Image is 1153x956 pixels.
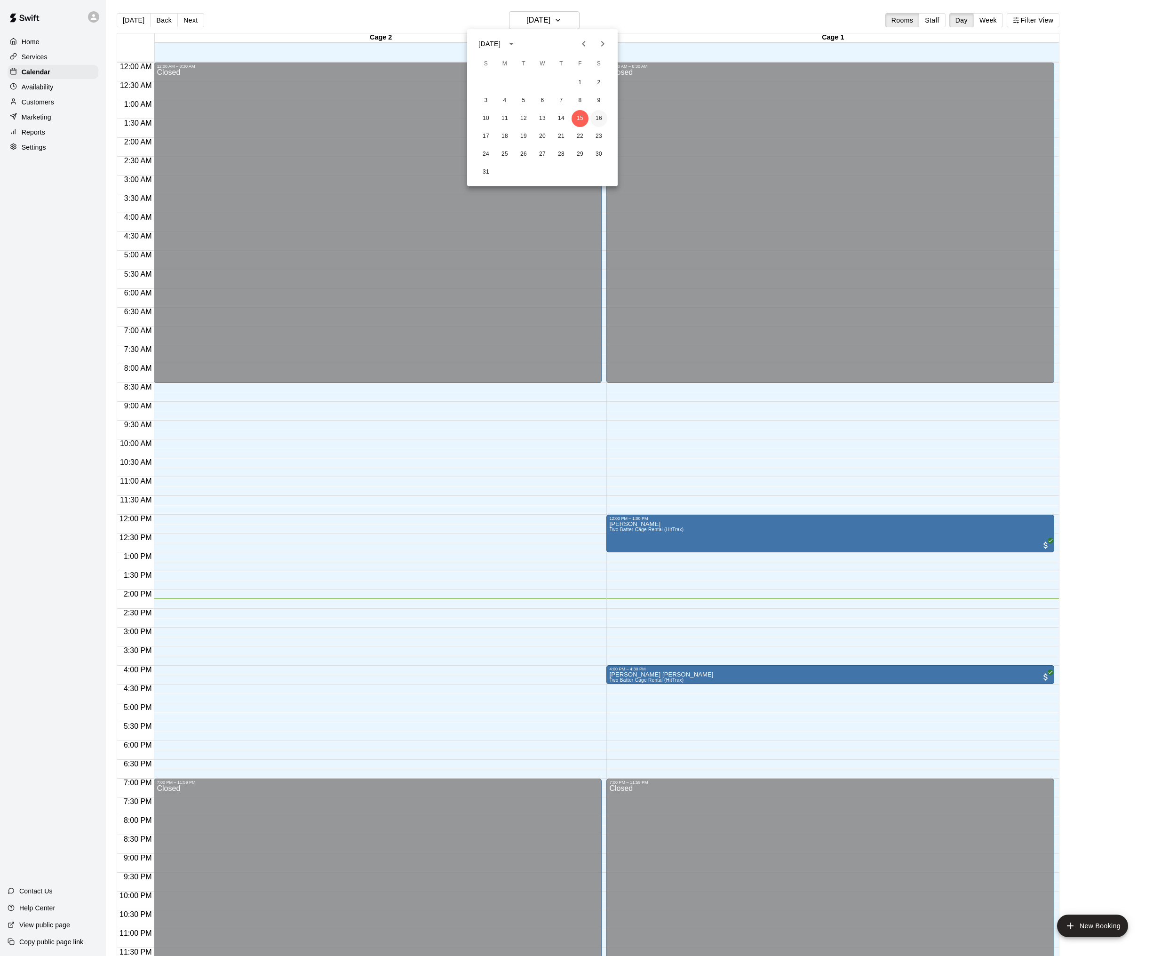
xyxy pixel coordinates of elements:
button: 21 [553,128,570,145]
button: 7 [553,92,570,109]
button: 23 [590,128,607,145]
button: 28 [553,146,570,163]
button: 11 [496,110,513,127]
button: 9 [590,92,607,109]
button: 16 [590,110,607,127]
button: 10 [477,110,494,127]
span: Tuesday [515,55,532,73]
button: 1 [572,74,588,91]
button: 25 [496,146,513,163]
button: 22 [572,128,588,145]
button: Next month [593,34,612,53]
div: [DATE] [478,39,501,49]
button: 18 [496,128,513,145]
span: Thursday [553,55,570,73]
span: Sunday [477,55,494,73]
button: 27 [534,146,551,163]
button: 5 [515,92,532,109]
span: Saturday [590,55,607,73]
button: 6 [534,92,551,109]
span: Friday [572,55,588,73]
button: 3 [477,92,494,109]
button: calendar view is open, switch to year view [503,36,519,52]
button: 15 [572,110,588,127]
button: 24 [477,146,494,163]
button: Previous month [574,34,593,53]
button: 2 [590,74,607,91]
button: 19 [515,128,532,145]
button: 29 [572,146,588,163]
button: 8 [572,92,588,109]
button: 14 [553,110,570,127]
button: 12 [515,110,532,127]
button: 31 [477,164,494,181]
button: 30 [590,146,607,163]
button: 4 [496,92,513,109]
button: 26 [515,146,532,163]
span: Wednesday [534,55,551,73]
button: 20 [534,128,551,145]
span: Monday [496,55,513,73]
button: 17 [477,128,494,145]
button: 13 [534,110,551,127]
